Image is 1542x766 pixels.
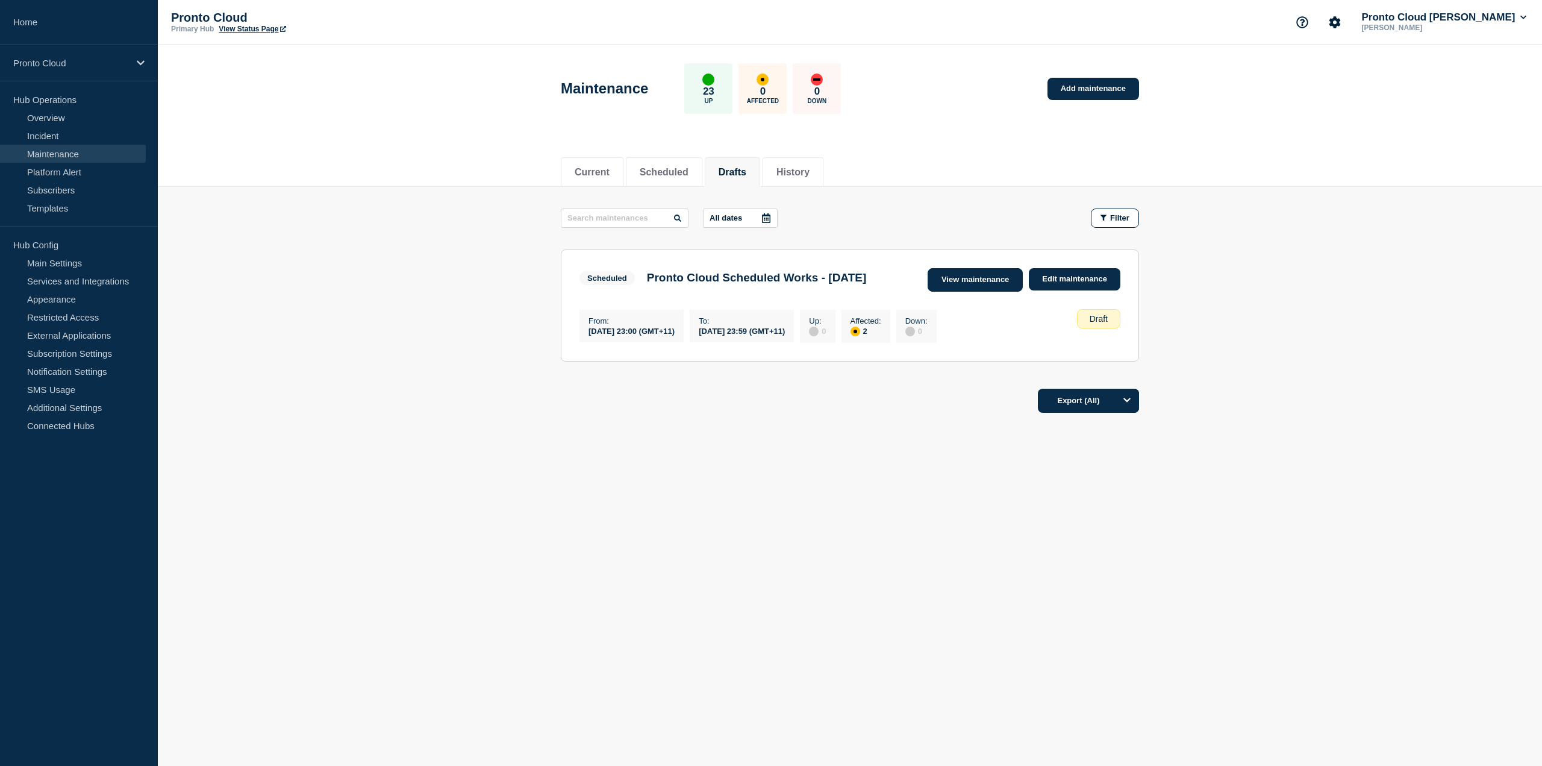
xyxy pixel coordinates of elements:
div: disabled [905,327,915,336]
p: Affected : [851,316,881,325]
div: disabled [809,327,819,336]
p: Down : [905,316,928,325]
p: [PERSON_NAME] [1359,24,1485,32]
p: Up [704,98,713,104]
button: Account settings [1322,10,1347,35]
p: 0 [814,86,820,98]
a: View maintenance [928,268,1023,292]
div: 2 [851,325,881,336]
div: affected [851,327,860,336]
button: History [776,167,810,178]
p: 0 [760,86,766,98]
p: Down [808,98,827,104]
div: [DATE] 23:00 (GMT+11) [588,325,675,336]
div: Draft [1077,309,1120,328]
div: affected [757,74,769,86]
h3: Pronto Cloud Scheduled Works - [DATE] [647,271,867,284]
p: Pronto Cloud [13,58,129,68]
button: Scheduled [640,167,688,178]
button: Support [1290,10,1315,35]
div: up [702,74,714,86]
button: Drafts [719,167,746,178]
button: All dates [703,209,778,228]
p: From : [588,316,675,325]
p: Affected [747,98,779,104]
p: Primary Hub [171,25,214,33]
p: All dates [710,213,742,222]
p: Up : [809,316,826,325]
button: Export (All) [1038,389,1139,413]
button: Options [1115,389,1139,413]
a: Edit maintenance [1029,268,1120,290]
p: Pronto Cloud [171,11,412,25]
div: 0 [809,325,826,336]
div: Scheduled [587,274,627,283]
a: View Status Page [219,25,286,33]
button: Pronto Cloud [PERSON_NAME] [1359,11,1529,24]
input: Search maintenances [561,209,688,228]
p: To : [699,316,785,325]
button: Current [575,167,610,178]
p: 23 [703,86,714,98]
span: Filter [1110,213,1129,222]
button: Filter [1091,209,1139,228]
a: Add maintenance [1047,78,1139,100]
div: down [811,74,823,86]
div: 0 [905,325,928,336]
div: [DATE] 23:59 (GMT+11) [699,325,785,336]
h1: Maintenance [561,80,648,97]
